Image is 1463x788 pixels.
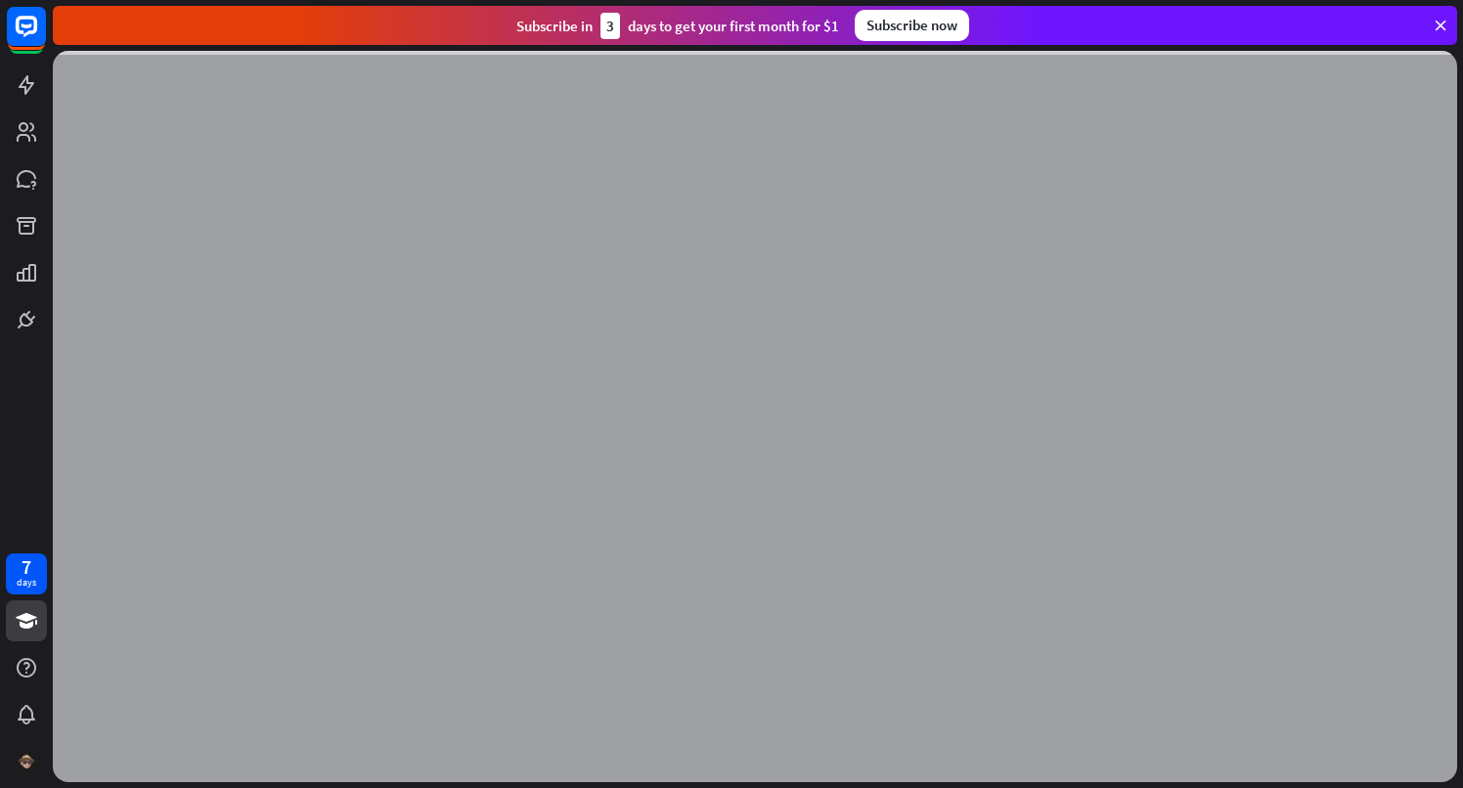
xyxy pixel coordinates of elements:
div: Subscribe in days to get your first month for $1 [516,13,839,39]
div: days [17,576,36,590]
div: 3 [600,13,620,39]
div: Subscribe now [855,10,969,41]
iframe: LiveChat chat widget [1381,706,1463,788]
a: 7 days [6,553,47,594]
div: 7 [22,558,31,576]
